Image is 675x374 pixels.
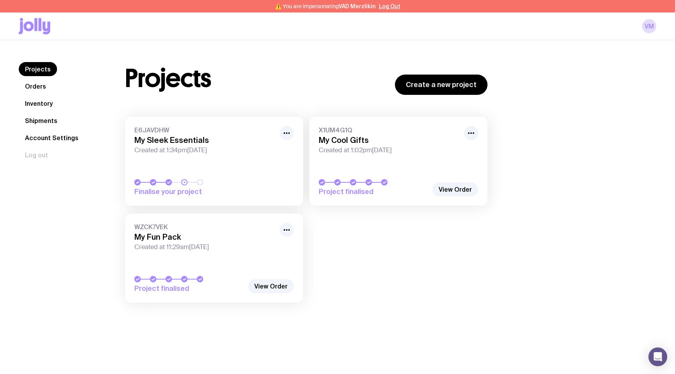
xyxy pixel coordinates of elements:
[19,131,85,145] a: Account Settings
[134,187,244,196] span: Finalise your project
[309,117,487,206] a: X1UM4G1QMy Cool GiftsCreated at 1:02pm[DATE]Project finalised
[19,114,64,128] a: Shipments
[648,347,667,366] div: Open Intercom Messenger
[19,79,52,93] a: Orders
[134,126,275,134] span: E6JAVDHW
[319,146,459,154] span: Created at 1:02pm[DATE]
[19,148,54,162] button: Log out
[248,279,294,293] a: View Order
[134,284,244,293] span: Project finalised
[19,96,59,110] a: Inventory
[125,66,211,91] h1: Projects
[642,19,656,33] a: VM
[134,146,275,154] span: Created at 1:34pm[DATE]
[275,3,376,9] span: ⚠️ You are impersonating
[339,3,376,9] span: VAD Merzlikin
[125,214,303,303] a: WZCK7VEKMy Fun PackCreated at 11:29am[DATE]Project finalised
[319,135,459,145] h3: My Cool Gifts
[432,182,478,196] a: View Order
[134,232,275,242] h3: My Fun Pack
[125,117,303,206] a: E6JAVDHWMy Sleek EssentialsCreated at 1:34pm[DATE]Finalise your project
[134,223,275,231] span: WZCK7VEK
[19,62,57,76] a: Projects
[134,135,275,145] h3: My Sleek Essentials
[134,243,275,251] span: Created at 11:29am[DATE]
[395,75,487,95] a: Create a new project
[319,187,428,196] span: Project finalised
[379,3,400,9] button: Log Out
[319,126,459,134] span: X1UM4G1Q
